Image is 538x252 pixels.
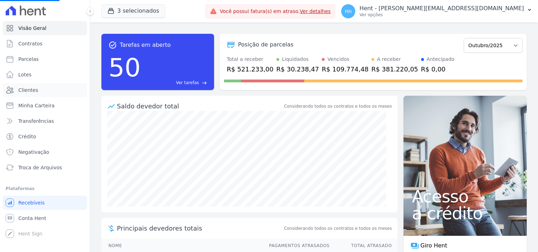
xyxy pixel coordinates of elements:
div: Total a receber [227,56,274,63]
span: Hn [345,9,351,14]
a: Troca de Arquivos [3,160,87,175]
span: Recebíveis [18,199,45,206]
span: Lotes [18,71,32,78]
div: Plataformas [6,184,84,193]
a: Crédito [3,130,87,144]
div: A receber [377,56,401,63]
span: Conta Hent [18,215,46,222]
div: R$ 381.220,05 [371,64,418,74]
span: Ver tarefas [176,80,199,86]
div: Posição de parcelas [238,40,294,49]
span: Troca de Arquivos [18,164,62,171]
span: east [202,80,207,86]
div: R$ 109.774,48 [322,64,369,74]
button: 3 selecionados [101,4,165,18]
div: R$ 30.238,47 [276,64,319,74]
span: Acesso [412,188,518,205]
p: Ver opções [359,12,524,18]
a: Contratos [3,37,87,51]
span: Principais devedores totais [117,223,283,233]
a: Lotes [3,68,87,82]
a: Clientes [3,83,87,97]
p: Hent - [PERSON_NAME][EMAIL_ADDRESS][DOMAIN_NAME] [359,5,524,12]
span: Contratos [18,40,42,47]
span: Crédito [18,133,36,140]
a: Minha Carteira [3,99,87,113]
div: 50 [108,49,141,86]
span: Tarefas em aberto [120,41,171,49]
div: Saldo devedor total [117,101,283,111]
a: Parcelas [3,52,87,66]
button: Hn Hent - [PERSON_NAME][EMAIL_ADDRESS][DOMAIN_NAME] Ver opções [336,1,538,21]
div: R$ 521.233,00 [227,64,274,74]
div: Antecipado [427,56,455,63]
span: Visão Geral [18,25,46,32]
span: Giro Hent [420,241,447,250]
span: Considerando todos os contratos e todos os meses [284,225,392,232]
div: Liquidados [282,56,309,63]
span: Você possui fatura(s) em atraso. [220,8,331,15]
span: task_alt [108,41,117,49]
a: Visão Geral [3,21,87,35]
a: Ver tarefas east [144,80,207,86]
div: Considerando todos os contratos e todos os meses [284,103,392,109]
span: Negativação [18,149,49,156]
a: Ver detalhes [300,8,331,14]
span: Transferências [18,118,54,125]
span: Clientes [18,87,38,94]
div: Vencidos [327,56,349,63]
a: Recebíveis [3,196,87,210]
div: R$ 0,00 [421,64,455,74]
span: Parcelas [18,56,39,63]
a: Negativação [3,145,87,159]
span: Minha Carteira [18,102,55,109]
a: Transferências [3,114,87,128]
a: Conta Hent [3,211,87,225]
span: a crédito [412,205,518,222]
